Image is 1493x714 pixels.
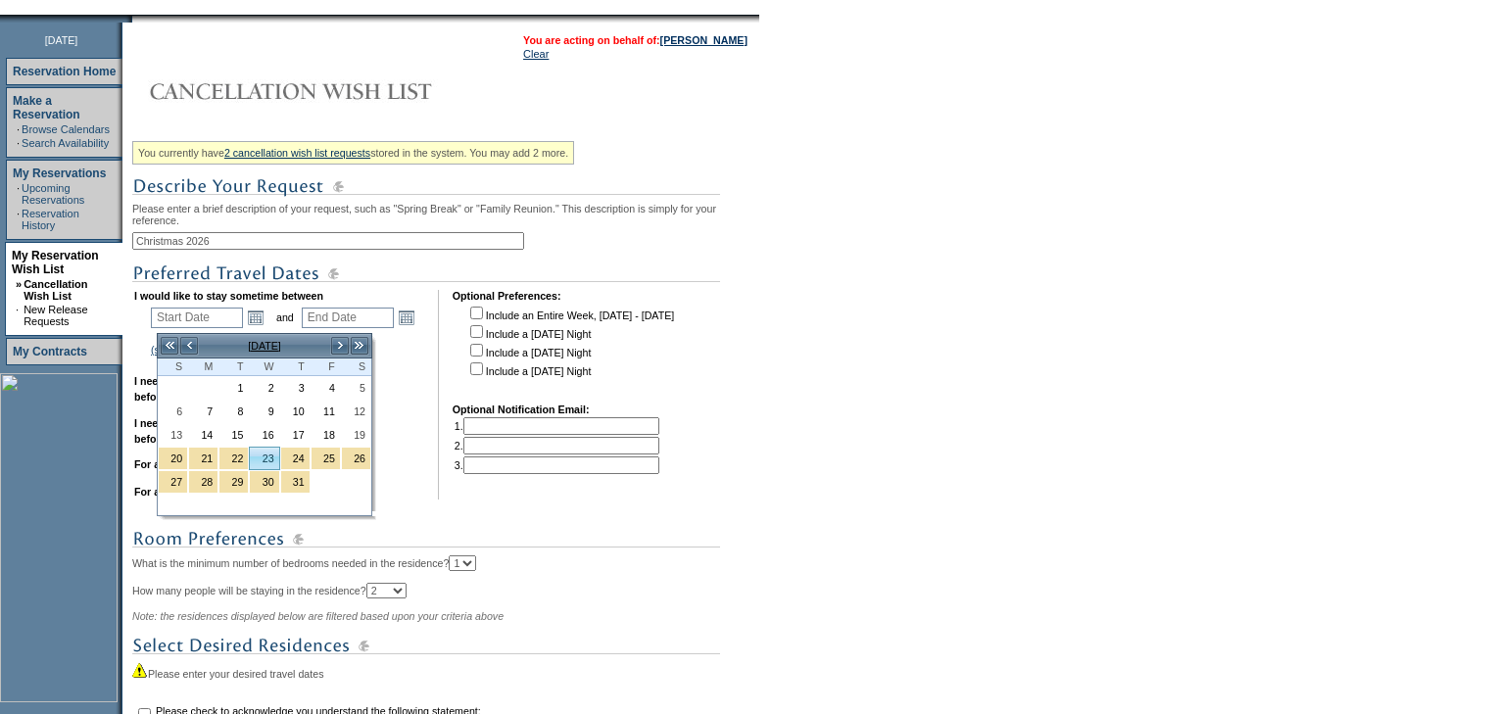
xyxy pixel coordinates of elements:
a: Reservation History [22,208,79,231]
a: Search Availability [22,137,109,149]
td: [DATE] [199,335,330,357]
a: 21 [189,448,217,469]
a: Make a Reservation [13,94,80,121]
td: · [17,123,20,135]
input: Date format: M/D/Y. Shortcut keys: [T] for Today. [UP] or [.] for Next Day. [DOWN] or [,] for Pre... [151,308,243,328]
a: 28 [189,471,217,493]
b: » [16,278,22,290]
a: 2 cancellation wish list requests [224,147,370,159]
td: Friday, December 18, 2026 [311,423,341,447]
td: Christmas 2026 Holiday [341,447,371,470]
input: Date format: M/D/Y. Shortcut keys: [T] for Today. [UP] or [.] for Next Day. [DOWN] or [,] for Pre... [302,308,394,328]
a: 8 [219,401,248,422]
td: Wednesday, December 09, 2026 [249,400,279,423]
a: 31 [281,471,310,493]
td: Christmas 2026 Holiday [249,447,279,470]
div: You currently have stored in the system. You may add 2 more. [132,141,574,165]
td: Friday, December 04, 2026 [311,376,341,400]
td: Christmas 2026 Holiday [311,447,341,470]
a: 2 [250,377,278,399]
b: Optional Preferences: [453,290,561,302]
a: [PERSON_NAME] [660,34,747,46]
td: 3. [455,456,659,474]
td: New Year's 2026/2027 Holiday [158,470,188,494]
a: 22 [219,448,248,469]
td: 2. [455,437,659,454]
a: New Release Requests [24,304,87,327]
td: Include an Entire Week, [DATE] - [DATE] Include a [DATE] Night Include a [DATE] Night Include a [... [466,304,674,390]
img: Cancellation Wish List [132,71,524,111]
td: Wednesday, December 02, 2026 [249,376,279,400]
a: 3 [281,377,310,399]
a: 1 [219,377,248,399]
a: My Reservation Wish List [12,249,99,276]
a: 9 [250,401,278,422]
td: Christmas 2026 Holiday [188,447,218,470]
td: New Year's 2026/2027 Holiday [188,470,218,494]
a: 6 [159,401,187,422]
td: Saturday, December 05, 2026 [341,376,371,400]
td: Thursday, December 17, 2026 [280,423,311,447]
span: Note: the residences displayed below are filtered based upon your criteria above [132,610,504,622]
a: Open the calendar popup. [245,307,266,328]
a: 15 [219,424,248,446]
td: 1. [455,417,659,435]
img: promoShadowLeftCorner.gif [125,15,132,23]
a: Reservation Home [13,65,116,78]
a: >> [350,336,369,356]
span: You are acting on behalf of: [523,34,747,46]
a: 17 [281,424,310,446]
td: Wednesday, December 16, 2026 [249,423,279,447]
td: Christmas 2026 Holiday [280,447,311,470]
td: · [17,208,20,231]
td: · [17,182,20,206]
th: Friday [311,358,341,376]
a: 11 [312,401,340,422]
b: For a minimum of [134,458,221,470]
td: Christmas 2026 Holiday [218,447,249,470]
td: Sunday, December 06, 2026 [158,400,188,423]
a: 26 [342,448,370,469]
a: My Contracts [13,345,87,358]
td: Tuesday, December 01, 2026 [218,376,249,400]
a: 24 [281,448,310,469]
td: Friday, December 11, 2026 [311,400,341,423]
b: Optional Notification Email: [453,404,590,415]
td: and [273,304,297,331]
td: Tuesday, December 08, 2026 [218,400,249,423]
td: Monday, December 14, 2026 [188,423,218,447]
th: Tuesday [218,358,249,376]
td: · [16,304,22,327]
td: New Year's 2026/2027 Holiday [218,470,249,494]
td: New Year's 2026/2027 Holiday [280,470,311,494]
td: Thursday, December 10, 2026 [280,400,311,423]
a: 18 [312,424,340,446]
a: 10 [281,401,310,422]
a: > [330,336,350,356]
a: 23 [250,448,278,469]
a: 7 [189,401,217,422]
a: 29 [219,471,248,493]
td: Tuesday, December 15, 2026 [218,423,249,447]
a: 13 [159,424,187,446]
td: · [17,137,20,149]
b: I need a minimum of [134,375,235,387]
a: 30 [250,471,278,493]
img: icon_alert2.gif [132,662,148,678]
a: Upcoming Reservations [22,182,84,206]
a: << [160,336,179,356]
a: 20 [159,448,187,469]
a: Open the calendar popup. [396,307,417,328]
td: Sunday, December 13, 2026 [158,423,188,447]
a: 4 [312,377,340,399]
a: Clear [523,48,549,60]
th: Sunday [158,358,188,376]
a: 25 [312,448,340,469]
td: Monday, December 07, 2026 [188,400,218,423]
th: Monday [188,358,218,376]
a: (show holiday calendar) [151,344,262,356]
div: Please enter your desired travel dates [132,662,754,680]
a: < [179,336,199,356]
span: [DATE] [45,34,78,46]
th: Wednesday [249,358,279,376]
